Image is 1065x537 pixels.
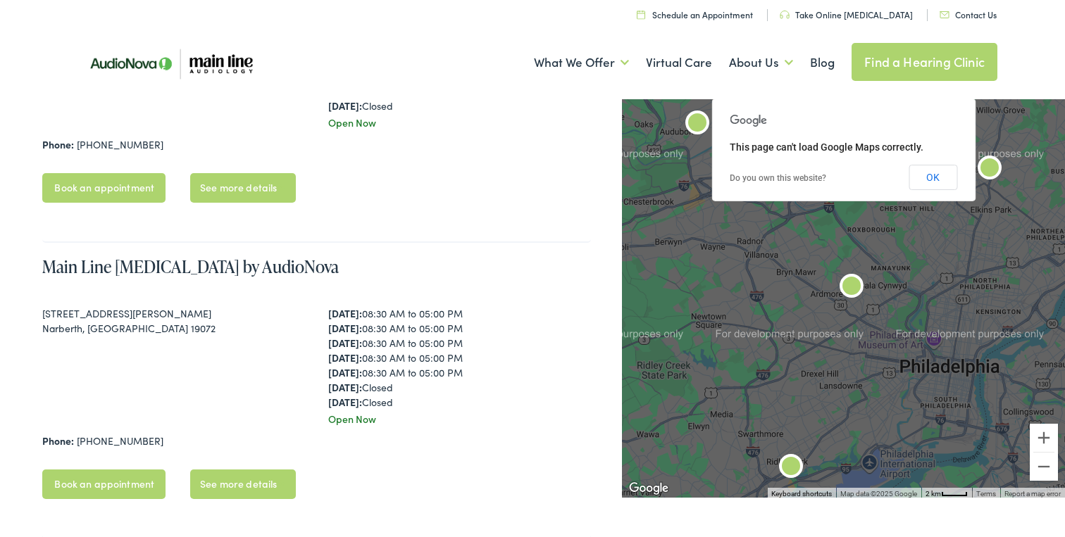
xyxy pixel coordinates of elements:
[1030,424,1058,452] button: Zoom in
[771,489,832,499] button: Keyboard shortcuts
[637,10,645,19] img: utility icon
[190,469,296,499] a: See more details
[77,137,163,151] a: [PHONE_NUMBER]
[973,153,1007,187] div: AudioNova
[328,321,362,335] strong: [DATE]:
[328,99,362,113] strong: [DATE]:
[852,43,997,81] a: Find a Hearing Clinic
[42,434,74,448] strong: Phone:
[77,434,163,448] a: [PHONE_NUMBER]
[780,8,913,20] a: Take Online [MEDICAL_DATA]
[637,8,753,20] a: Schedule an Appointment
[328,306,362,320] strong: [DATE]:
[780,11,790,19] img: utility icon
[940,11,949,18] img: utility icon
[625,479,672,498] a: Open this area in Google Maps (opens a new window)
[909,165,957,190] button: OK
[1030,453,1058,481] button: Zoom out
[42,255,339,278] a: Main Line [MEDICAL_DATA] by AudioNova
[190,173,296,203] a: See more details
[534,37,629,89] a: What We Offer
[940,8,997,20] a: Contact Us
[328,412,592,427] div: Open Now
[42,469,166,499] a: Book an appointment
[625,479,672,498] img: Google
[328,336,362,350] strong: [DATE]:
[835,271,868,305] div: Main Line Audiology by AudioNova
[976,490,996,498] a: Terms (opens in new tab)
[730,173,826,183] a: Do you own this website?
[328,350,362,365] strong: [DATE]:
[840,490,917,498] span: Map data ©2025 Google
[42,137,74,151] strong: Phone:
[1004,490,1061,498] a: Report a map error
[42,173,166,203] a: Book an appointment
[810,37,835,89] a: Blog
[328,115,592,130] div: Open Now
[42,306,306,321] div: [STREET_ADDRESS][PERSON_NAME]
[42,321,306,336] div: Narberth, [GEOGRAPHIC_DATA] 19072
[328,380,362,394] strong: [DATE]:
[774,451,808,485] div: Main Line Audiology by AudioNova
[729,37,793,89] a: About Us
[328,395,362,409] strong: [DATE]:
[328,306,592,410] div: 08:30 AM to 05:00 PM 08:30 AM to 05:00 PM 08:30 AM to 05:00 PM 08:30 AM to 05:00 PM 08:30 AM to 0...
[646,37,712,89] a: Virtual Care
[921,488,972,498] button: Map Scale: 2 km per 34 pixels
[926,490,941,498] span: 2 km
[680,108,714,141] div: Main Line Audiology by AudioNova
[730,141,923,153] span: This page can't load Google Maps correctly.
[328,365,362,379] strong: [DATE]:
